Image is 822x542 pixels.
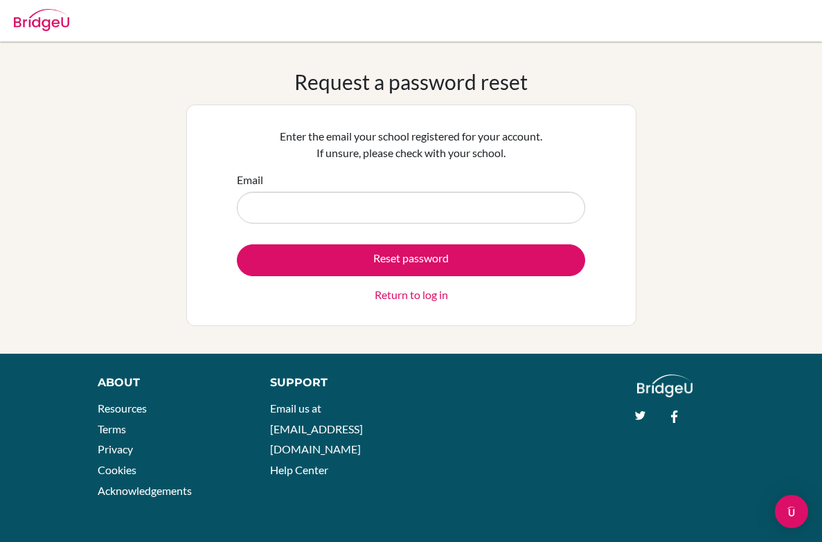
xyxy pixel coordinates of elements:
[270,374,398,391] div: Support
[98,422,126,435] a: Terms
[98,442,133,455] a: Privacy
[270,401,363,455] a: Email us at [EMAIL_ADDRESS][DOMAIN_NAME]
[775,495,808,528] div: Open Intercom Messenger
[237,172,263,188] label: Email
[237,244,585,276] button: Reset password
[98,401,147,415] a: Resources
[98,374,239,391] div: About
[98,463,136,476] a: Cookies
[98,484,192,497] a: Acknowledgements
[270,463,328,476] a: Help Center
[294,69,528,94] h1: Request a password reset
[375,287,448,303] a: Return to log in
[237,128,585,161] p: Enter the email your school registered for your account. If unsure, please check with your school.
[14,9,69,31] img: Bridge-U
[637,374,693,397] img: logo_white@2x-f4f0deed5e89b7ecb1c2cc34c3e3d731f90f0f143d5ea2071677605dd97b5244.png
